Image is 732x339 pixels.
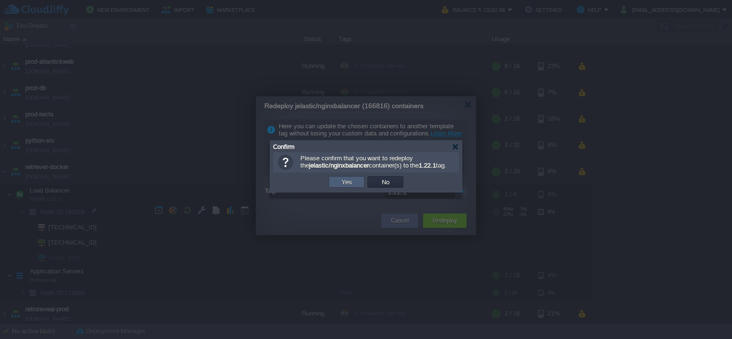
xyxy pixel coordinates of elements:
span: Confirm [273,143,295,150]
b: 1.22.1 [419,162,436,169]
b: jelastic/nginxbalancer [309,162,369,169]
span: Please confirm that you want to redeploy the container(s) to the tag. [300,155,446,169]
button: No [379,178,392,186]
button: Yes [339,178,355,186]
